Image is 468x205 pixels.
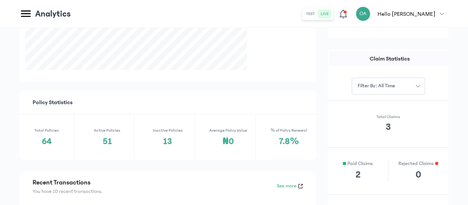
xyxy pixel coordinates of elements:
p: Claim Statistics [329,54,450,63]
a: See more [277,177,303,195]
p: Inactive Policies [140,128,195,133]
button: Filter by: all time [352,78,425,95]
p: 2 [328,168,388,182]
p: Hello [PERSON_NAME] [378,10,435,18]
p: 13 [140,136,195,147]
p: Rejected Claims [388,160,449,168]
button: test [303,10,318,18]
span: Filter by: all time [354,82,400,90]
p: Average Policy Value [201,128,255,133]
p: Analytics [35,8,71,20]
p: 64 [19,136,74,147]
button: live [318,10,332,18]
p: Policy Statistics [33,91,303,114]
p: 7.8% [262,136,316,147]
p: 0 [388,168,449,182]
p: Active Policies [80,128,134,133]
p: Recent Transactions [33,177,102,188]
div: OA [356,7,371,21]
p: Paid Claims [328,160,388,168]
p: 51 [80,136,134,147]
p: Total Claims [377,114,400,120]
p: % of Policy Renewal [262,128,316,133]
p: 3 [386,120,391,134]
p: You have 10 recent transactions. [33,188,102,195]
button: OAHello [PERSON_NAME] [356,7,449,21]
p: Total Policies [19,128,74,133]
p: ₦0 [201,136,255,147]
